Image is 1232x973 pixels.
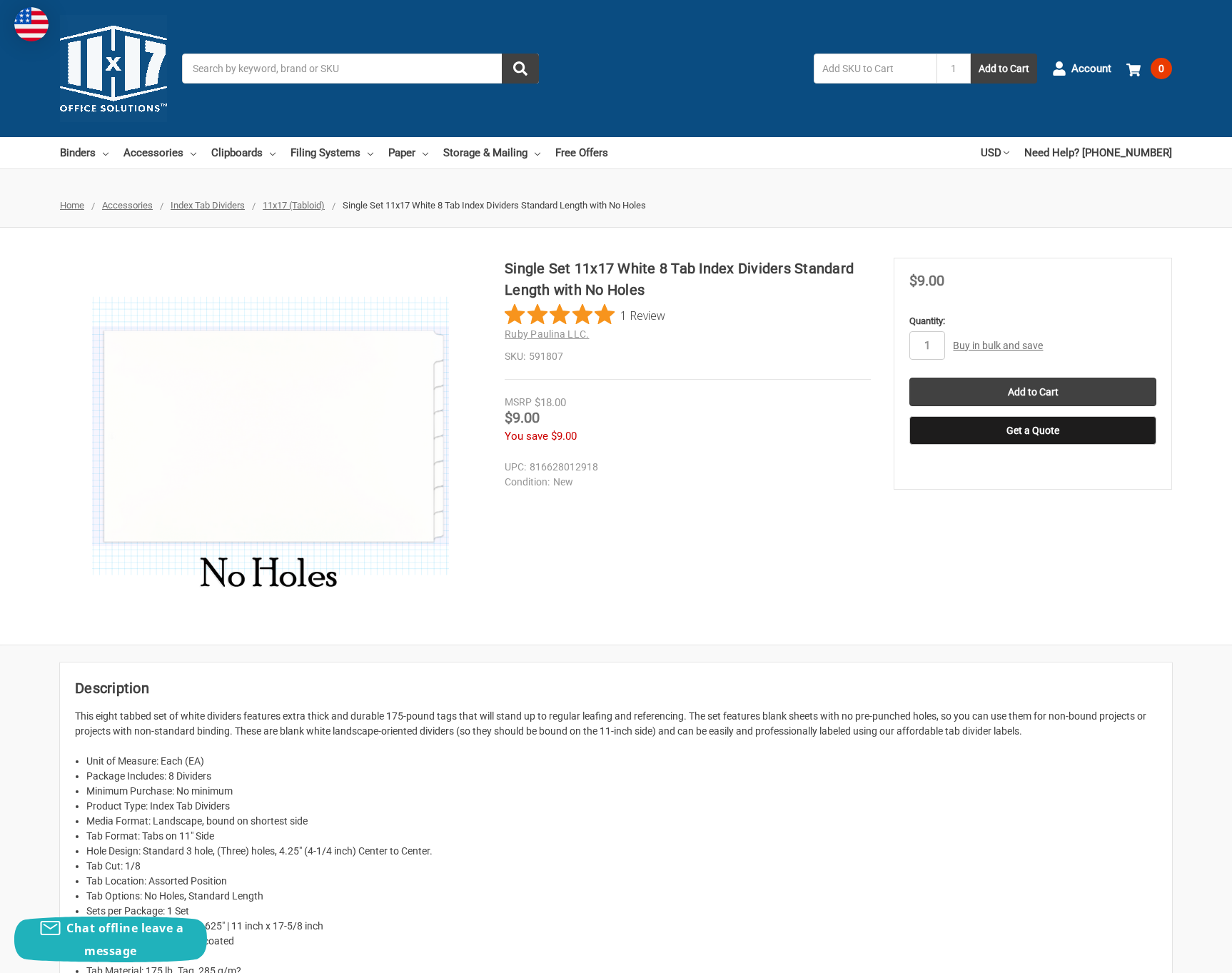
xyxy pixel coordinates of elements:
span: Chat offline leave a message [66,920,183,959]
img: 11x17.com [60,15,167,122]
a: 0 [1126,50,1172,87]
input: Add to Cart [909,378,1156,406]
a: Accessories [102,200,153,211]
a: Accessories [123,137,196,168]
a: Home [60,200,84,211]
input: Search by keyword, brand or SKU [182,54,539,84]
a: Account [1052,50,1111,87]
span: Account [1071,61,1111,77]
dd: New [505,475,864,490]
div: MSRP [505,395,532,410]
span: $9.00 [551,430,577,443]
label: Quantity: [909,314,1156,328]
a: Ruby Paulina LLC. [505,328,589,340]
a: Need Help? [PHONE_NUMBER] [1024,137,1172,168]
li: Product Type: Index Tab Dividers [86,799,1157,814]
a: Free Offers [555,137,608,168]
li: Dividers: 8 Paper - 11" x 17.625" | 11 inch x 17-5/8 inch [86,919,1157,934]
a: Buy in bulk and save [953,340,1043,351]
span: You save [505,430,548,443]
button: Get a Quote [909,416,1156,445]
span: 0 [1151,58,1172,79]
li: Tab Location: Assorted Position [86,874,1157,889]
li: Hole Design: Standard 3 hole, (Three) holes, 4.25" (4-1/4 inch) Center to Center. [86,844,1157,859]
li: Tab Options: No Holes, Standard Length [86,889,1157,904]
li: Package Includes: 8 Dividers [86,769,1157,784]
li: Tab Format: Tabs on 11" Side [86,829,1157,844]
li: Minimum Purchase: No minimum [86,784,1157,799]
a: Clipboards [211,137,276,168]
span: $18.00 [535,396,566,409]
span: 1 Review [620,304,665,326]
button: Add to Cart [971,54,1037,84]
h1: Single Set 11x17 White 8 Tab Index Dividers Standard Length with No Holes [505,258,870,301]
a: Storage & Mailing [443,137,540,168]
span: $9.00 [909,272,944,289]
li: Sets per Package: 1 Set [86,904,1157,919]
li: Tab Title: Blank [86,949,1157,964]
img: Single Set 11x17 White 8 Tab Index Dividers Standard Length with No Holes [92,258,449,615]
dt: Condition: [505,475,550,490]
a: 11x17 (Tabloid) [263,200,325,211]
button: Chat offline leave a message [14,917,207,962]
a: USD [981,137,1009,168]
li: Media Format: Landscape, bound on shortest side [86,814,1157,829]
dd: 591807 [505,349,870,364]
a: Filing Systems [291,137,373,168]
dt: UPC: [505,460,526,475]
dt: SKU: [505,349,525,364]
span: Single Set 11x17 White 8 Tab Index Dividers Standard Length with No Holes [343,200,646,211]
dd: 816628012918 [505,460,864,475]
li: Tab Cut: 1/8 [86,859,1157,874]
p: This eight tabbed set of white dividers features extra thick and durable 175-pound tags that will... [75,709,1157,739]
span: $9.00 [505,409,540,426]
button: Rated 5 out of 5 stars from 1 reviews. Jump to reviews. [505,304,665,326]
img: duty and tax information for United States [14,7,49,41]
input: Add SKU to Cart [814,54,936,84]
a: Paper [388,137,428,168]
h2: Description [75,677,1157,699]
li: Divider Tab Color: White uncoated [86,934,1157,949]
a: Binders [60,137,108,168]
a: Index Tab Dividers [171,200,245,211]
li: Unit of Measure: Each (EA) [86,754,1157,769]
